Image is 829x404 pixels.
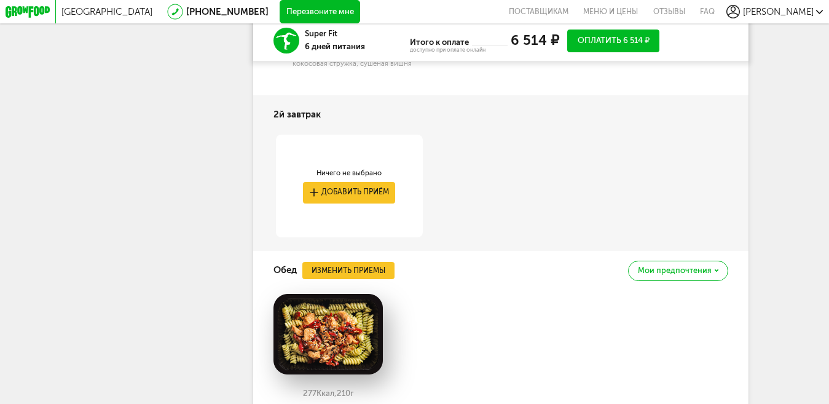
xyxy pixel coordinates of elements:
[508,33,559,48] div: 6 514 ₽
[303,168,395,178] div: Ничего не выбрано
[61,6,152,17] span: [GEOGRAPHIC_DATA]
[273,294,383,374] img: big_EqMghffVEuKOAexP.png
[638,267,712,275] span: Мои предпочтения
[305,28,365,41] h3: Super Fit
[410,47,485,53] div: доступно при оплате онлайн
[303,182,395,204] button: Добавить приём
[567,30,660,52] button: Оплатить 6 514 ₽
[302,262,395,279] button: Изменить приемы
[743,6,814,17] span: [PERSON_NAME]
[273,104,321,126] h4: 2й завтрак
[410,38,472,47] div: Итого к оплате
[305,41,365,53] p: 6 дней питания
[186,6,269,17] a: [PHONE_NUMBER]
[273,389,383,398] div: 277 210
[316,389,337,398] span: Ккал,
[350,389,353,398] span: г
[273,259,297,282] h4: Обед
